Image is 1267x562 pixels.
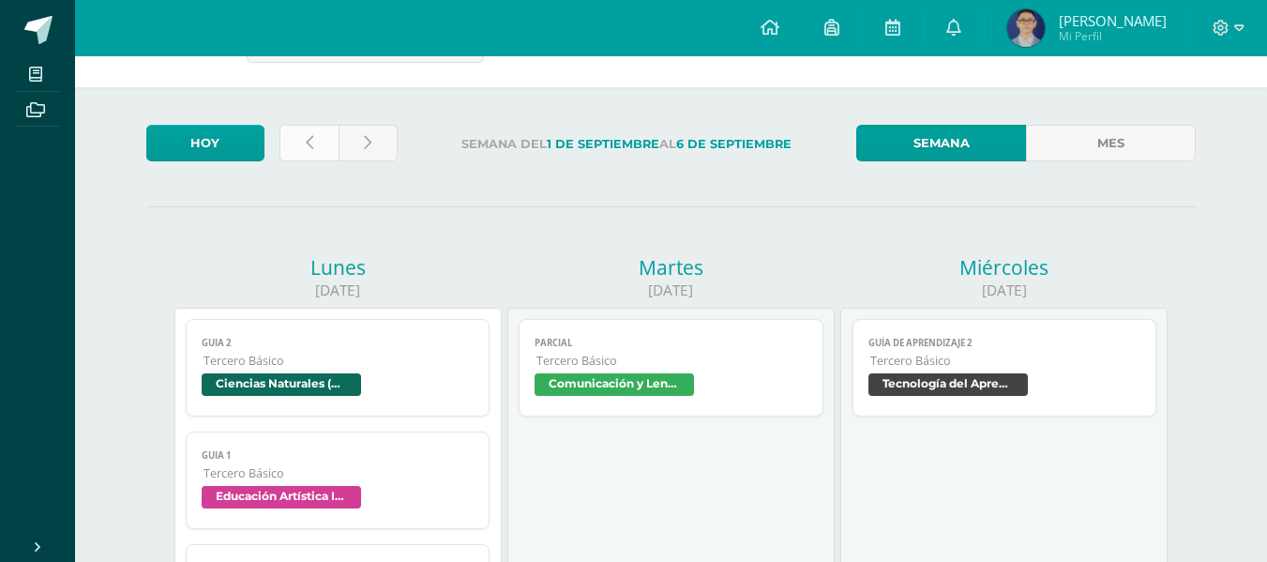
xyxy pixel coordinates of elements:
span: Parcial [535,337,807,349]
span: Guia 1 [202,449,475,462]
div: [DATE] [507,281,835,300]
strong: 1 de Septiembre [547,137,659,151]
span: Mi Perfil [1059,28,1167,44]
a: Semana [856,125,1026,161]
div: [DATE] [174,281,502,300]
span: Guía de Aprendizaje 2 [868,337,1141,349]
a: ParcialTercero BásicoComunicación y Lenguaje, Idioma Español [519,319,823,417]
a: Mes [1026,125,1196,161]
div: Martes [507,254,835,281]
span: Tercero Básico [204,353,475,369]
a: Guia 1Tercero BásicoEducación Artística II, Artes Plásticas [186,432,490,529]
span: Ciencias Naturales (Física Fundamental) [202,373,361,396]
strong: 6 de Septiembre [676,137,792,151]
span: Guia 2 [202,337,475,349]
div: Lunes [174,254,502,281]
span: Tercero Básico [536,353,807,369]
span: Comunicación y Lenguaje, Idioma Español [535,373,694,396]
a: Hoy [146,125,264,161]
span: Educación Artística II, Artes Plásticas [202,486,361,509]
div: [DATE] [840,281,1168,300]
a: Guía de Aprendizaje 2Tercero BásicoTecnología del Aprendizaje y la Comunicación (TIC) [852,319,1157,417]
a: Guia 2Tercero BásicoCiencias Naturales (Física Fundamental) [186,319,490,417]
span: [PERSON_NAME] [1059,11,1167,30]
div: Miércoles [840,254,1168,281]
span: Tercero Básico [870,353,1141,369]
span: Tecnología del Aprendizaje y la Comunicación (TIC) [868,373,1028,396]
label: Semana del al [413,125,841,163]
img: c4b4e3454c9caf95cc8805668aec8e15.png [1007,9,1045,47]
span: Tercero Básico [204,465,475,481]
